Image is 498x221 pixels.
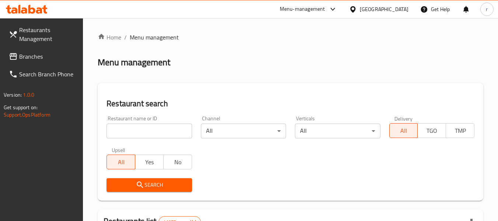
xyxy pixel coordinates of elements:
[19,70,77,79] span: Search Branch Phone
[4,90,22,100] span: Version:
[98,33,483,42] nav: breadcrumb
[163,155,192,169] button: No
[138,157,161,168] span: Yes
[4,103,38,112] span: Get support on:
[107,124,192,138] input: Search for restaurant name or ID..
[3,48,83,65] a: Branches
[486,5,488,13] span: r
[201,124,286,138] div: All
[421,125,443,136] span: TGO
[417,123,446,138] button: TGO
[295,124,380,138] div: All
[19,52,77,61] span: Branches
[107,155,135,169] button: All
[107,178,192,192] button: Search
[449,125,471,136] span: TMP
[389,123,418,138] button: All
[393,125,415,136] span: All
[19,25,77,43] span: Restaurants Management
[107,98,474,109] h2: Restaurant search
[110,157,132,168] span: All
[3,21,83,48] a: Restaurants Management
[112,147,125,152] label: Upsell
[98,33,121,42] a: Home
[167,157,189,168] span: No
[23,90,34,100] span: 1.0.0
[112,180,186,190] span: Search
[360,5,408,13] div: [GEOGRAPHIC_DATA]
[4,110,51,120] a: Support.OpsPlatform
[124,33,127,42] li: /
[130,33,179,42] span: Menu management
[3,65,83,83] a: Search Branch Phone
[135,155,164,169] button: Yes
[280,5,325,14] div: Menu-management
[394,116,413,121] label: Delivery
[446,123,474,138] button: TMP
[98,56,170,68] h2: Menu management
